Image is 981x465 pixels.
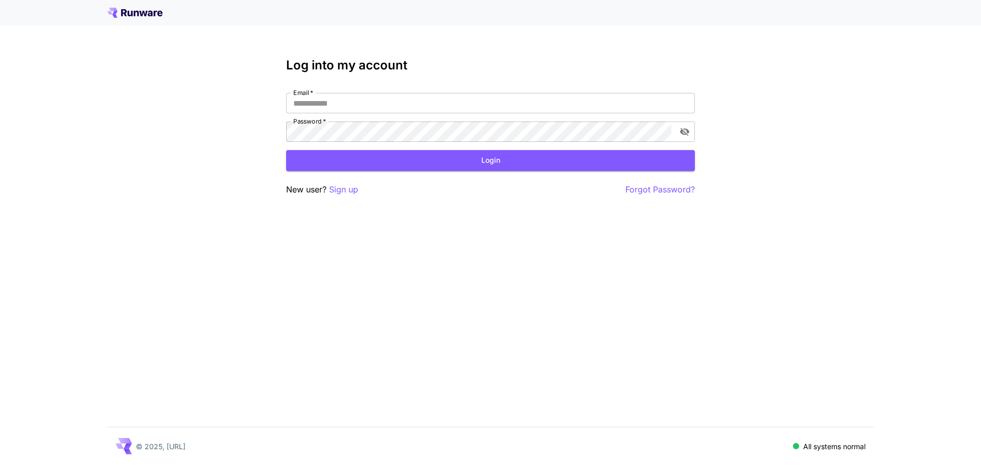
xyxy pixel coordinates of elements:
[625,183,695,196] button: Forgot Password?
[136,441,185,452] p: © 2025, [URL]
[329,183,358,196] button: Sign up
[286,183,358,196] p: New user?
[293,88,313,97] label: Email
[803,441,866,452] p: All systems normal
[293,117,326,126] label: Password
[675,123,694,141] button: toggle password visibility
[286,150,695,171] button: Login
[286,58,695,72] h3: Log into my account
